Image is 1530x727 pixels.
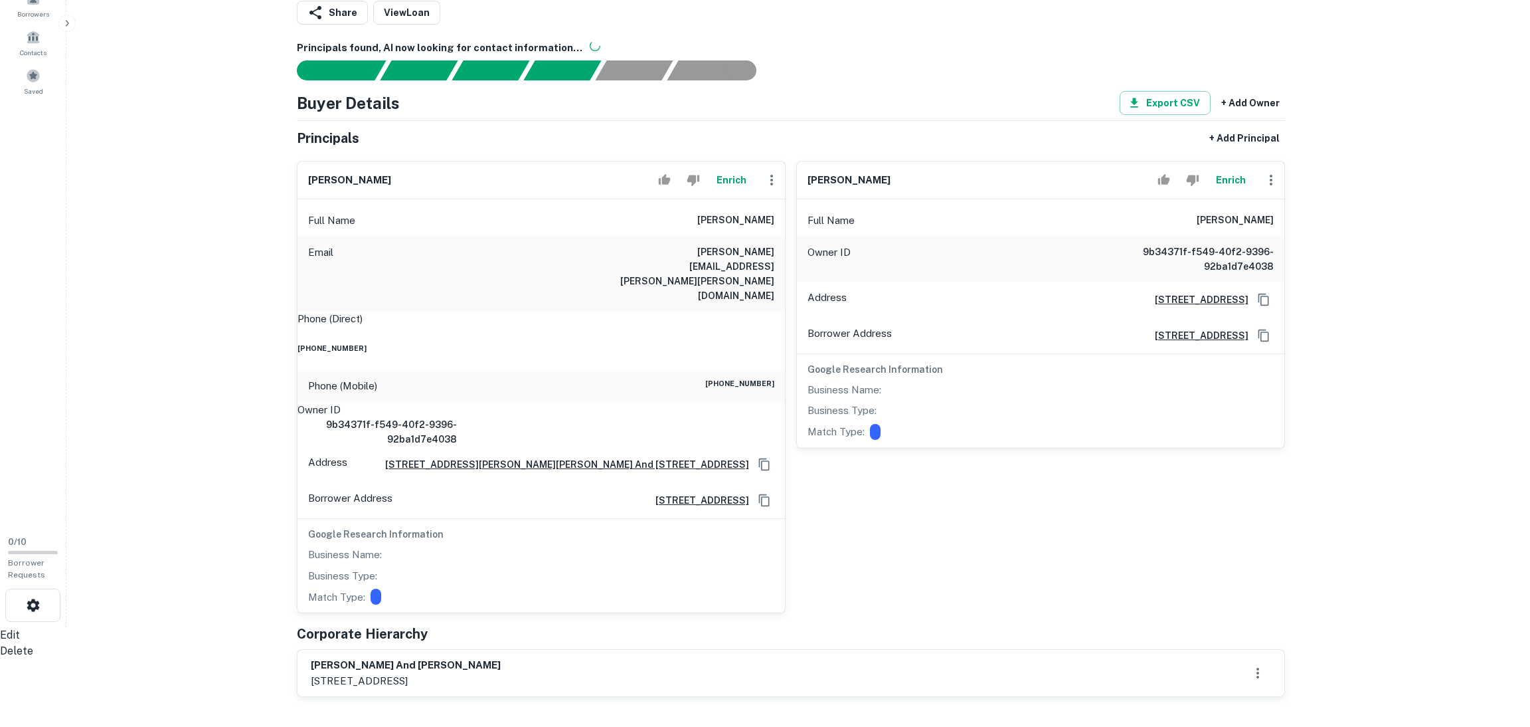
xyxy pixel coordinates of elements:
div: Principals found, AI now looking for contact information... [523,60,601,80]
p: Business Name: [807,382,881,398]
p: Borrower Address [308,490,392,510]
div: AI fulfillment process complete. [667,60,772,80]
h6: [PERSON_NAME] and [PERSON_NAME] [311,658,501,673]
button: Enrich [711,167,753,193]
button: Copy Address [754,455,774,474]
button: Accept [653,167,676,193]
p: Full Name [308,213,355,229]
p: Match Type: [308,589,365,605]
button: Reject [1181,167,1204,193]
a: ViewLoan [373,1,440,25]
p: Address [308,455,347,474]
span: Borrower Requests [8,558,45,579]
div: Principals found, still searching for contact information. This may take time... [595,60,673,80]
h5: Corporate Hierarchy [297,624,428,644]
p: Phone (Direct) [297,311,363,327]
p: Business Type: [308,568,377,584]
button: + Add Principal [1204,126,1285,150]
p: Phone (Mobile) [308,378,377,394]
h6: [PERSON_NAME] [697,213,774,229]
h6: [STREET_ADDRESS] [1144,328,1248,343]
h6: [PERSON_NAME] [1197,213,1274,229]
p: Business Type: [807,403,877,419]
span: Borrowers [17,9,49,19]
h6: [PHONE_NUMBER] [297,343,785,354]
button: Copy Address [1254,326,1274,346]
span: Saved [24,86,43,96]
button: Enrich [1210,167,1252,193]
div: Your request is received and processing... [380,60,458,80]
iframe: Chat Widget [1464,621,1530,684]
h6: 9b34371f-f549-40f2-9396-92ba1d7e4038 [297,417,457,447]
p: Owner ID [297,402,785,418]
h6: 9b34371f-f549-40f2-9396-92ba1d7e4038 [1114,245,1274,274]
button: Export CSV [1120,91,1211,115]
p: Address [807,290,847,310]
p: Full Name [807,213,855,229]
div: Documents found, AI parsing details... [452,60,529,80]
span: Contacts [20,47,46,58]
h6: [PERSON_NAME] [308,173,391,188]
h6: Google Research Information [807,362,1274,377]
h6: [STREET_ADDRESS] [1144,292,1248,307]
div: Sending borrower request to AI... [281,60,381,80]
button: Accept [1152,167,1175,193]
button: Share [297,1,368,25]
h6: [STREET_ADDRESS] [645,493,749,508]
h6: [PHONE_NUMBER] [705,378,774,394]
p: Borrower Address [807,326,892,346]
h4: Buyer Details [297,91,400,115]
p: [STREET_ADDRESS] [311,673,501,689]
h6: Principals found, AI now looking for contact information... [297,41,1285,56]
p: Owner ID [807,245,851,274]
p: Business Name: [308,547,382,563]
h5: Principals [297,128,359,148]
p: Email [308,245,333,303]
button: Copy Address [1254,290,1274,310]
p: Match Type: [807,424,865,440]
button: Reject [681,167,705,193]
button: Copy Address [754,490,774,510]
h6: [STREET_ADDRESS][PERSON_NAME][PERSON_NAME] And [STREET_ADDRESS] [375,457,749,472]
span: 0 / 10 [8,537,27,547]
button: + Add Owner [1216,91,1285,115]
h6: [PERSON_NAME][EMAIL_ADDRESS][PERSON_NAME][PERSON_NAME][DOMAIN_NAME] [615,245,774,303]
h6: Google Research Information [308,527,774,542]
h6: [PERSON_NAME] [807,173,891,188]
